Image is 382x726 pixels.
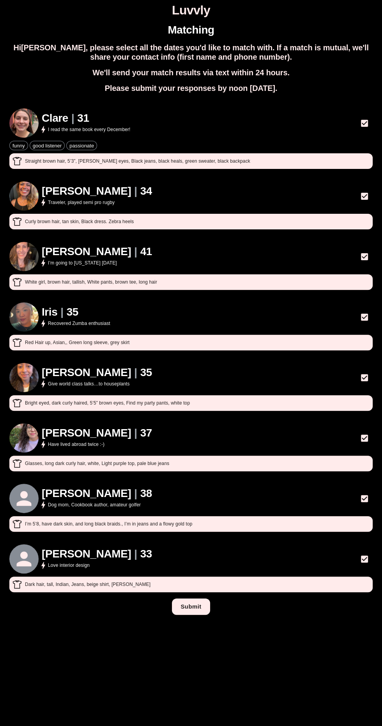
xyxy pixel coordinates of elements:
[71,112,74,125] h1: |
[42,548,131,561] h1: [PERSON_NAME]
[48,380,130,387] p: Give world class talks…to houseplants
[67,306,78,319] h1: 35
[134,245,137,258] h1: |
[9,181,39,211] img: Marissa
[25,581,150,588] p: Dark hair, tall, Indian , Jeans, beige shirt, [PERSON_NAME]
[134,366,137,379] h1: |
[25,520,192,527] p: I’m 5’8, have dark skin, and long black braids. , I’m in jeans and a flowy gold top
[67,143,97,149] span: passionate
[48,199,115,206] p: Traveler, played semi pro rugby
[168,24,214,37] h1: Matching
[134,487,137,500] h1: |
[105,83,277,93] h2: Please submit your responses by noon [DATE].
[48,501,141,508] p: Dog mom, Cookbook author, amateur golfer
[10,143,28,149] span: funny
[42,185,131,198] h1: [PERSON_NAME]
[3,3,379,18] h1: Luvvly
[48,562,90,569] p: Love interior design
[140,366,152,379] h1: 35
[140,487,152,500] h1: 38
[42,366,131,379] h1: [PERSON_NAME]
[140,245,152,258] h1: 41
[60,306,63,319] h1: |
[48,441,104,448] p: Have lived abroad twice :-)
[25,279,157,286] p: White girl, brown hair, tallish , White pants, brown tee, long hair
[42,112,68,125] h1: Clare
[92,68,289,77] h2: We'll send your match results via text within 24 hours.
[42,487,131,500] h1: [PERSON_NAME]
[9,302,39,332] img: Iris
[25,158,250,165] p: Straight brown hair, 5’3”, [PERSON_NAME] eyes , Black jeans, black heals, green sweater, black ba...
[140,185,152,198] h1: 34
[42,427,131,440] h1: [PERSON_NAME]
[9,363,39,392] img: Roshani
[9,43,373,62] h2: Hi [PERSON_NAME] , please select all the dates you'd like to match with. If a match is mutual, we...
[77,112,89,125] h1: 31
[25,460,169,467] p: Glasses, long dark curly hair, white , Light purple top, pale blue jeans
[134,548,137,561] h1: |
[9,108,39,138] img: Clare
[9,242,39,271] img: sarah
[172,598,210,615] button: Submit
[48,320,110,327] p: Recovered Zumba enthusiast
[25,218,134,225] p: Curly brown hair, tan skin , Black dress. Zebra heels
[42,306,57,319] h1: Iris
[48,126,131,133] p: I read the same book every December!
[140,548,152,561] h1: 33
[9,423,39,453] img: Sarah
[48,259,117,266] p: I’m going to [US_STATE] [DATE]
[134,427,137,440] h1: |
[140,427,152,440] h1: 37
[42,245,131,258] h1: [PERSON_NAME]
[25,339,129,346] p: Red Hair up, Asian, , Green long sleeve, grey skirt
[134,185,137,198] h1: |
[30,143,64,149] span: good listener
[25,399,190,406] p: Bright eyed, dark curly haired, 5’5” brown eyes , Find my party pants, white top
